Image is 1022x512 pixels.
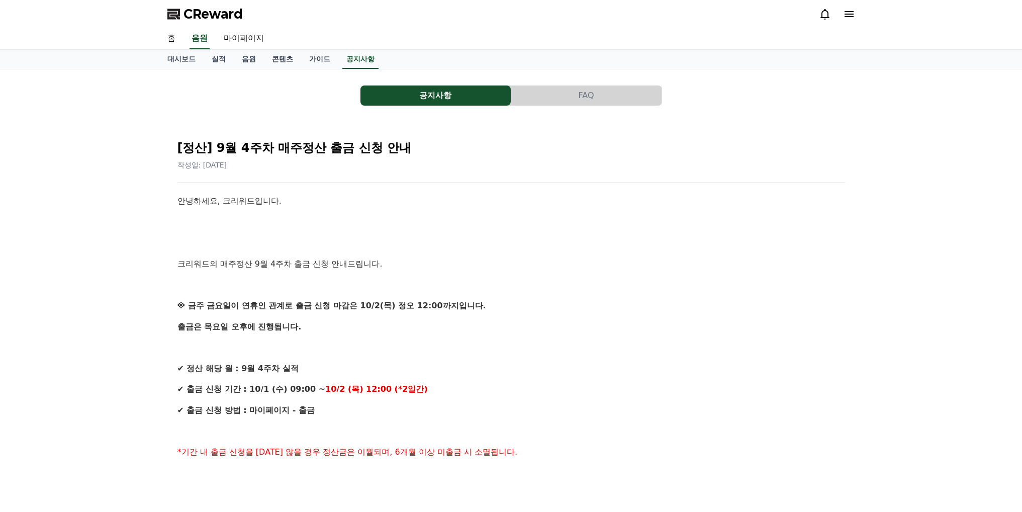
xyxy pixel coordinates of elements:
span: 작성일: [DATE] [177,161,227,169]
a: 음원 [234,50,264,69]
strong: (*2일간) [395,384,428,394]
a: 대시보드 [159,50,204,69]
span: CReward [183,6,243,22]
a: 공지사항 [342,50,379,69]
span: *기간 내 출금 신청을 [DATE] 않을 경우 정산금은 이월되며, 6개월 이상 미출금 시 소멸됩니다. [177,447,518,457]
strong: 출금은 목요일 오후에 진행됩니다. [177,322,302,331]
p: 안녕하세요, 크리워드입니다. [177,195,845,208]
a: 실적 [204,50,234,69]
strong: 10/2 (목) 12:00 [325,384,392,394]
a: 콘텐츠 [264,50,301,69]
strong: ✔ 출금 신청 기간 : 10/1 (수) 09:00 ~ [177,384,326,394]
button: 공지사항 [360,86,511,106]
a: 음원 [190,28,210,49]
button: FAQ [511,86,662,106]
strong: ✔ 출금 신청 방법 : 마이페이지 - 출금 [177,405,315,415]
a: 가이드 [301,50,338,69]
a: FAQ [511,86,662,106]
strong: ✔ 정산 해당 월 : 9월 4주차 실적 [177,364,299,373]
h2: [정산] 9월 4주차 매주정산 출금 신청 안내 [177,140,845,156]
p: 크리워드의 매주정산 9월 4주차 출금 신청 안내드립니다. [177,258,845,271]
a: CReward [167,6,243,22]
strong: ※ 금주 금요일이 연휴인 관계로 출금 신청 마감은 10/2(목) 정오 12:00까지입니다. [177,301,486,310]
a: 마이페이지 [216,28,272,49]
a: 홈 [159,28,183,49]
